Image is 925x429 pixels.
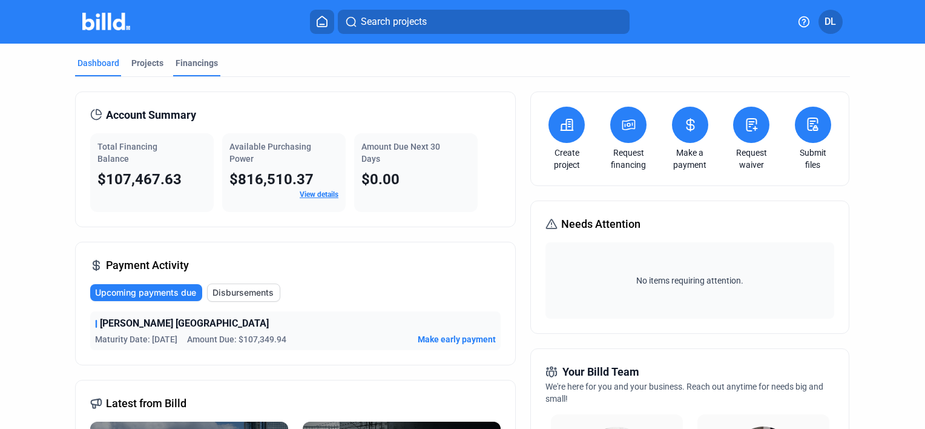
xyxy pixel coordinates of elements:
[82,13,130,30] img: Billd Company Logo
[95,333,177,345] span: Maturity Date: [DATE]
[176,57,218,69] div: Financings
[669,147,711,171] a: Make a payment
[131,57,163,69] div: Projects
[229,142,311,164] span: Available Purchasing Power
[90,284,202,301] button: Upcoming payments due
[106,107,196,124] span: Account Summary
[418,333,496,345] button: Make early payment
[300,190,338,199] a: View details
[97,142,157,164] span: Total Financing Balance
[825,15,836,29] span: DL
[792,147,834,171] a: Submit files
[97,171,182,188] span: $107,467.63
[207,284,280,302] button: Disbursements
[338,10,630,34] button: Search projects
[106,395,186,412] span: Latest from Billd
[730,147,772,171] a: Request waiver
[545,382,823,404] span: We're here for you and your business. Reach out anytime for needs big and small!
[818,10,843,34] button: DL
[100,316,269,331] span: [PERSON_NAME] [GEOGRAPHIC_DATA]
[229,171,314,188] span: $816,510.37
[562,364,639,381] span: Your Billd Team
[106,257,189,274] span: Payment Activity
[187,333,286,345] span: Amount Due: $107,349.94
[212,287,274,299] span: Disbursements
[607,147,650,171] a: Request financing
[95,287,196,299] span: Upcoming payments due
[561,216,640,233] span: Needs Attention
[361,142,440,164] span: Amount Due Next 30 Days
[550,274,829,287] span: No items requiring attention.
[545,147,588,171] a: Create project
[361,171,400,188] span: $0.00
[77,57,119,69] div: Dashboard
[361,15,427,29] span: Search projects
